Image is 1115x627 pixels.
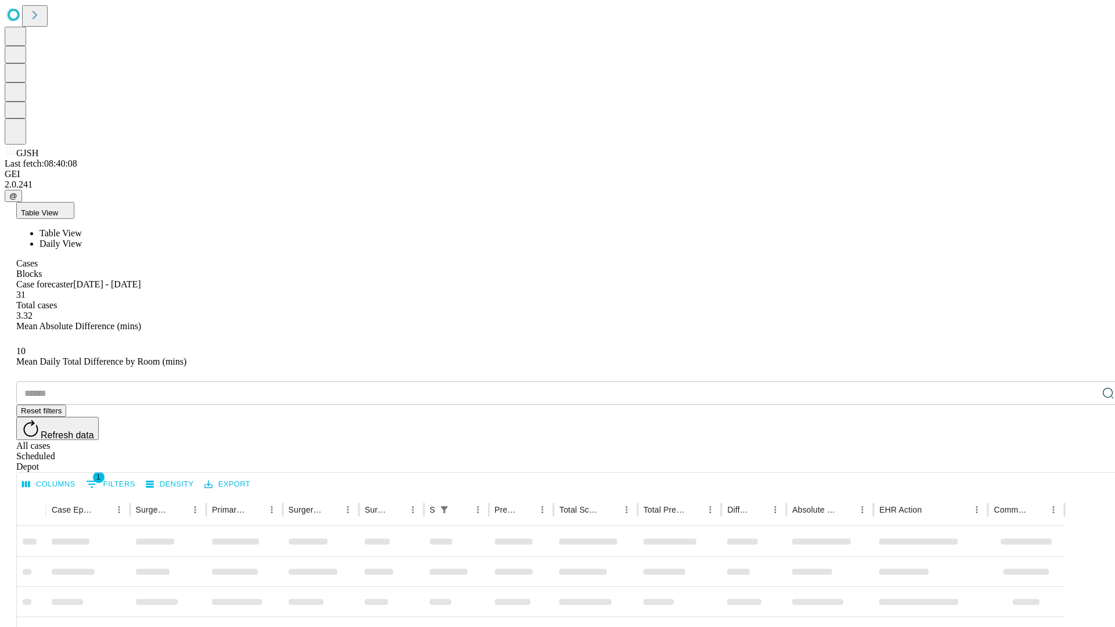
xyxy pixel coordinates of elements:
div: Case Epic Id [52,505,93,514]
button: Density [143,475,197,493]
span: Table View [39,228,82,238]
div: GEI [5,169,1110,179]
button: Sort [518,502,534,518]
div: Scheduled In Room Duration [430,505,435,514]
button: Menu [470,502,486,518]
button: Refresh data [16,417,99,440]
button: Sort [171,502,187,518]
div: Surgery Date [365,505,387,514]
button: Reset filters [16,405,66,417]
div: EHR Action [879,505,922,514]
button: Sort [602,502,618,518]
span: 1 [93,471,105,483]
span: Reset filters [21,406,62,415]
button: Menu [340,502,356,518]
div: Primary Service [212,505,246,514]
button: Menu [405,502,421,518]
span: @ [9,192,17,200]
div: Surgery Name [289,505,322,514]
div: 1 active filter [436,502,452,518]
span: [DATE] - [DATE] [73,279,141,289]
button: Menu [264,502,280,518]
button: Sort [1029,502,1045,518]
button: Select columns [19,475,78,493]
button: Show filters [436,502,452,518]
button: Menu [618,502,635,518]
button: Menu [969,502,985,518]
button: Table View [16,202,74,219]
span: Total cases [16,300,57,310]
button: Sort [751,502,767,518]
button: @ [5,190,22,202]
button: Menu [767,502,783,518]
div: Absolute Difference [792,505,837,514]
button: Sort [95,502,111,518]
button: Menu [111,502,127,518]
button: Sort [838,502,854,518]
span: Daily View [39,239,82,248]
span: 10 [16,346,26,356]
div: Surgeon Name [136,505,170,514]
button: Menu [702,502,718,518]
button: Sort [686,502,702,518]
button: Sort [389,502,405,518]
button: Show filters [83,475,138,493]
button: Menu [187,502,203,518]
button: Sort [923,502,939,518]
span: Mean Absolute Difference (mins) [16,321,141,331]
button: Sort [247,502,264,518]
button: Menu [534,502,551,518]
div: Difference [727,505,750,514]
span: Refresh data [41,430,94,440]
div: Comments [994,505,1027,514]
span: 3.32 [16,311,33,320]
button: Export [202,475,253,493]
button: Sort [323,502,340,518]
button: Sort [454,502,470,518]
div: Predicted In Room Duration [495,505,517,514]
button: Menu [1045,502,1062,518]
span: GJSH [16,148,38,158]
button: Menu [854,502,871,518]
span: 31 [16,290,26,300]
span: Table View [21,208,58,217]
span: Case forecaster [16,279,73,289]
span: Mean Daily Total Difference by Room (mins) [16,356,186,366]
div: Total Scheduled Duration [559,505,601,514]
div: 2.0.241 [5,179,1110,190]
div: Total Predicted Duration [643,505,685,514]
span: Last fetch: 08:40:08 [5,158,77,168]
